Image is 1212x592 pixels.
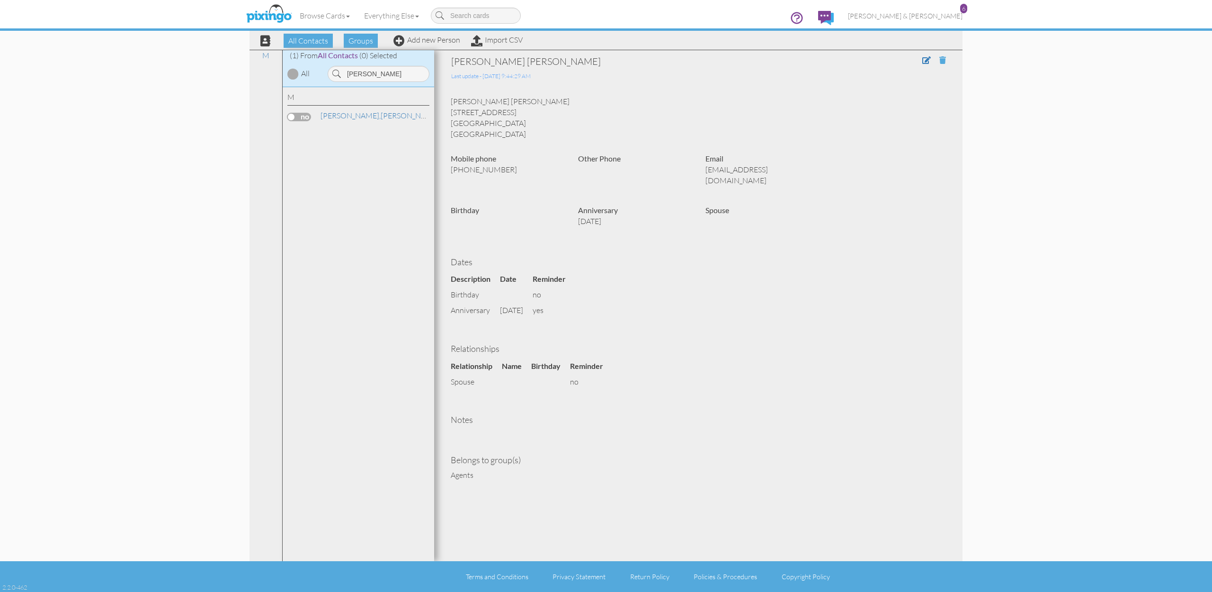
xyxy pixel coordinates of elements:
td: birthday [451,287,500,303]
span: [PERSON_NAME] & [PERSON_NAME] [848,12,962,20]
a: Import CSV [471,35,523,45]
strong: Birthday [451,206,479,215]
strong: Other Phone [578,154,621,163]
span: Groups [344,34,378,48]
strong: Email [705,154,723,163]
strong: Anniversary [578,206,618,215]
th: Name [502,359,531,374]
p: [PHONE_NUMBER] [451,164,564,175]
input: Search cards [431,8,521,24]
p: [DATE] [578,216,691,227]
span: All Contacts [284,34,333,48]
td: yes [533,303,575,318]
div: Agents [451,470,946,481]
span: All Contacts [318,51,358,60]
img: pixingo logo [244,2,294,26]
a: Privacy Statement [553,573,606,581]
th: Birthday [531,359,570,374]
a: Everything Else [357,4,426,27]
a: Policies & Procedures [694,573,757,581]
div: 2.2.0-462 [2,583,27,592]
a: Browse Cards [293,4,357,27]
h4: Dates [451,258,946,267]
th: Date [500,271,533,287]
span: [PERSON_NAME], [321,111,381,120]
th: Description [451,271,500,287]
th: Relationship [451,359,502,374]
td: [DATE] [500,303,533,318]
a: [PERSON_NAME] & [PERSON_NAME] 6 [841,4,970,28]
h4: Notes [451,415,946,425]
td: no [570,374,613,390]
strong: Spouse [705,206,729,215]
div: 6 [960,4,967,13]
p: [EMAIL_ADDRESS][DOMAIN_NAME] [705,164,819,186]
a: [PERSON_NAME] [320,110,440,121]
h4: Belongs to group(s) [451,456,946,465]
div: M [287,92,429,106]
h4: Relationships [451,344,946,354]
strong: Mobile phone [451,154,496,163]
span: Last update - [DATE] 9:44:29 AM [451,72,531,80]
th: Reminder [570,359,613,374]
a: Return Policy [630,573,669,581]
img: comments.svg [818,11,834,25]
a: M [258,50,274,61]
div: [PERSON_NAME] [PERSON_NAME] [451,55,844,68]
span: (0) Selected [359,51,397,60]
div: All [301,68,310,79]
td: no [533,287,575,303]
td: anniversary [451,303,500,318]
td: spouse [451,374,502,390]
div: [PERSON_NAME] [PERSON_NAME] [STREET_ADDRESS] [GEOGRAPHIC_DATA] [GEOGRAPHIC_DATA] [444,96,953,139]
th: Reminder [533,271,575,287]
div: (1) From [283,50,434,61]
a: Copyright Policy [782,573,830,581]
a: Add new Person [393,35,460,45]
a: Terms and Conditions [466,573,528,581]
